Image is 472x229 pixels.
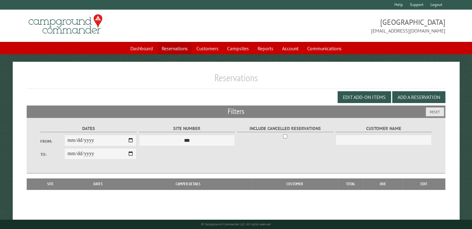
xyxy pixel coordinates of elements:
[125,178,251,190] th: Camper Details
[127,43,157,54] a: Dashboard
[237,125,334,132] label: Include Cancelled Reservations
[40,125,137,132] label: Dates
[392,91,445,103] button: Add a Reservation
[30,178,71,190] th: Site
[201,222,271,226] small: © Campground Commander LLC. All rights reserved.
[139,125,235,132] label: Site Number
[363,178,403,190] th: Due
[251,178,338,190] th: Customer
[426,107,444,116] button: Reset
[223,43,253,54] a: Campsites
[27,12,104,36] img: Campground Commander
[303,43,345,54] a: Communications
[236,17,445,34] span: [GEOGRAPHIC_DATA] [EMAIL_ADDRESS][DOMAIN_NAME]
[403,178,445,190] th: Edit
[278,43,302,54] a: Account
[40,138,65,144] label: From:
[335,125,432,132] label: Customer Name
[193,43,222,54] a: Customers
[27,106,445,117] h2: Filters
[338,178,363,190] th: Total
[27,72,445,89] h1: Reservations
[338,91,391,103] button: Edit Add-on Items
[71,178,125,190] th: Dates
[254,43,277,54] a: Reports
[158,43,191,54] a: Reservations
[40,151,65,157] label: To:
